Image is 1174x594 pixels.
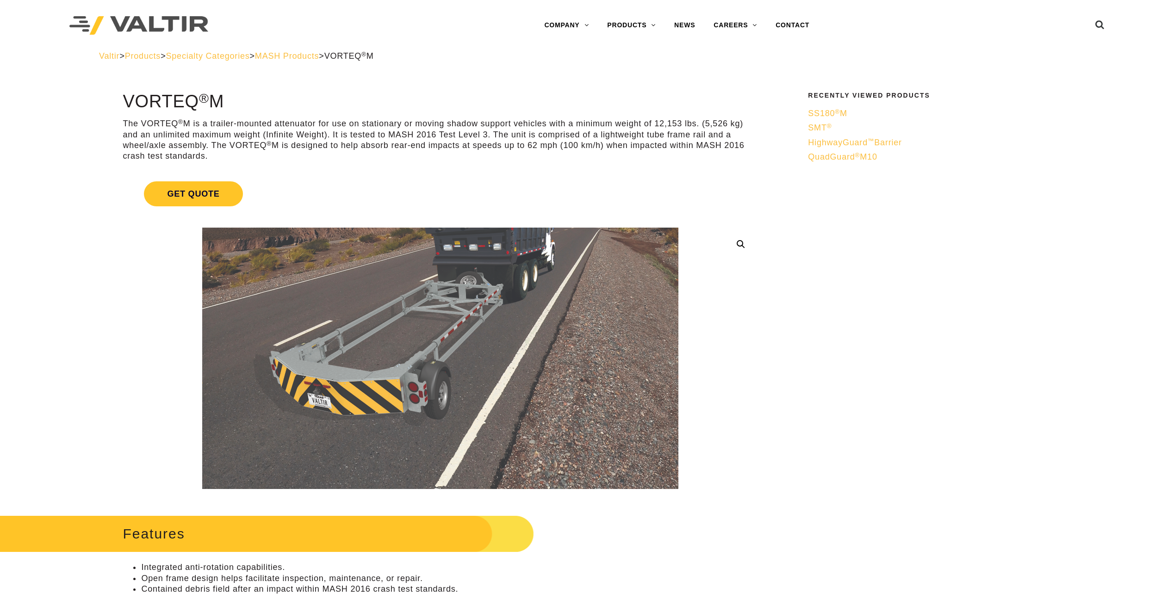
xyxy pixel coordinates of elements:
[99,51,1075,62] div: > > > >
[123,170,758,217] a: Get Quote
[808,138,902,147] span: HighwayGuard Barrier
[141,573,758,584] li: Open frame design helps facilitate inspection, maintenance, or repair.
[808,152,877,161] span: QuadGuard M10
[598,16,665,35] a: PRODUCTS
[827,123,832,130] sup: ®
[267,140,272,147] sup: ®
[324,51,374,61] span: VORTEQ M
[808,123,1069,133] a: SMT®
[868,137,874,144] sup: ™
[361,51,366,58] sup: ®
[123,92,758,111] h1: VORTEQ M
[125,51,161,61] a: Products
[665,16,704,35] a: NEWS
[808,137,1069,148] a: HighwayGuard™Barrier
[123,118,758,162] p: The VORTEQ M is a trailer-mounted attenuator for use on stationary or moving shadow support vehic...
[766,16,819,35] a: CONTACT
[535,16,598,35] a: COMPANY
[808,92,1069,99] h2: Recently Viewed Products
[69,16,208,35] img: Valtir
[199,91,209,105] sup: ®
[808,152,1069,162] a: QuadGuard®M10
[255,51,319,61] a: MASH Products
[808,123,832,132] span: SMT
[99,51,119,61] a: Valtir
[144,181,242,206] span: Get Quote
[808,108,1069,119] a: SS180®M
[704,16,766,35] a: CAREERS
[808,109,847,118] span: SS180 M
[178,118,183,125] sup: ®
[835,108,840,115] sup: ®
[141,562,758,573] li: Integrated anti-rotation capabilities.
[855,152,860,159] sup: ®
[166,51,249,61] a: Specialty Categories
